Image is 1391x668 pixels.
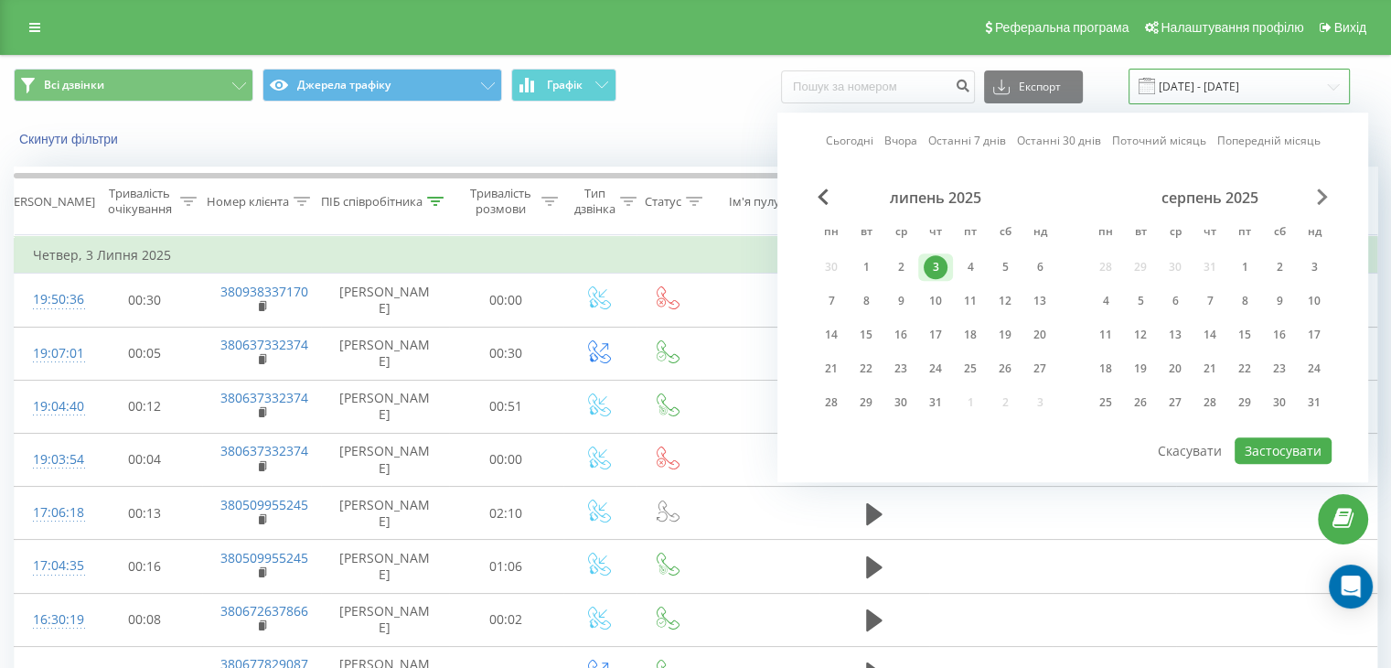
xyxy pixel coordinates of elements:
[1028,323,1052,347] div: 20
[854,357,878,381] div: 22
[852,220,880,247] abbr: вівторок
[1112,133,1206,150] a: Поточний місяць
[1297,287,1332,315] div: нд 10 серп 2025 р.
[1198,357,1222,381] div: 21
[781,70,975,103] input: Пошук за номером
[321,540,449,593] td: [PERSON_NAME]
[1161,20,1303,35] span: Налаштування профілю
[44,78,104,92] span: Всі дзвінки
[88,487,202,540] td: 00:13
[993,323,1017,347] div: 19
[991,220,1019,247] abbr: субота
[1198,323,1222,347] div: 14
[1193,287,1227,315] div: чт 7 серп 2025 р.
[729,194,780,210] div: Ім'я пулу
[321,274,449,327] td: [PERSON_NAME]
[995,20,1129,35] span: Реферальна програма
[814,189,1057,207] div: липень 2025
[1217,133,1321,150] a: Попередній місяць
[1028,255,1052,279] div: 6
[33,336,70,372] div: 19:07:01
[1163,357,1187,381] div: 20
[321,194,423,210] div: ПІБ співробітника
[1198,391,1222,415] div: 28
[818,189,829,205] span: Previous Month
[1302,289,1326,313] div: 10
[854,255,878,279] div: 1
[1262,287,1297,315] div: сб 9 серп 2025 р.
[449,327,563,380] td: 00:30
[3,194,95,210] div: [PERSON_NAME]
[1317,189,1328,205] span: Next Month
[1297,389,1332,416] div: нд 31 серп 2025 р.
[321,487,449,540] td: [PERSON_NAME]
[1302,255,1326,279] div: 3
[645,194,681,210] div: Статус
[321,593,449,646] td: [PERSON_NAME]
[953,253,988,281] div: пт 4 лип 2025 р.
[1028,357,1052,381] div: 27
[465,186,537,217] div: Тривалість розмови
[1163,391,1187,415] div: 27
[33,282,70,318] div: 19:50:36
[918,287,953,315] div: чт 10 лип 2025 р.
[953,321,988,349] div: пт 18 лип 2025 р.
[1233,357,1257,381] div: 22
[1297,321,1332,349] div: нд 17 серп 2025 р.
[1123,321,1158,349] div: вт 12 серп 2025 р.
[1302,391,1326,415] div: 31
[819,391,843,415] div: 28
[574,186,615,217] div: Тип дзвінка
[984,70,1083,103] button: Експорт
[957,220,984,247] abbr: п’ятниця
[1262,389,1297,416] div: сб 30 серп 2025 р.
[1123,355,1158,382] div: вт 19 серп 2025 р.
[1262,355,1297,382] div: сб 23 серп 2025 р.
[818,220,845,247] abbr: понеділок
[993,357,1017,381] div: 26
[1329,565,1373,609] div: Open Intercom Messenger
[321,327,449,380] td: [PERSON_NAME]
[1129,289,1152,313] div: 5
[207,194,289,210] div: Номер клієнта
[1268,255,1291,279] div: 2
[220,602,308,620] a: 380672637866
[1235,437,1332,464] button: Застосувати
[883,287,918,315] div: ср 9 лип 2025 р.
[33,442,70,478] div: 19:03:54
[1302,357,1326,381] div: 24
[1022,321,1057,349] div: нд 20 лип 2025 р.
[88,274,202,327] td: 00:30
[819,323,843,347] div: 14
[819,289,843,313] div: 7
[103,186,176,217] div: Тривалість очікування
[1227,287,1262,315] div: пт 8 серп 2025 р.
[993,255,1017,279] div: 5
[1129,391,1152,415] div: 26
[988,321,1022,349] div: сб 19 лип 2025 р.
[1129,323,1152,347] div: 12
[928,133,1006,150] a: Останні 7 днів
[1231,220,1258,247] abbr: п’ятниця
[1158,355,1193,382] div: ср 20 серп 2025 р.
[33,602,70,638] div: 16:30:19
[887,220,915,247] abbr: середа
[449,380,563,433] td: 00:51
[1198,289,1222,313] div: 7
[1026,220,1054,247] abbr: неділя
[1193,389,1227,416] div: чт 28 серп 2025 р.
[958,357,982,381] div: 25
[449,540,563,593] td: 01:06
[988,355,1022,382] div: сб 26 лип 2025 р.
[88,433,202,486] td: 00:04
[14,69,253,102] button: Всі дзвінки
[220,283,308,300] a: 380938337170
[953,287,988,315] div: пт 11 лип 2025 р.
[918,355,953,382] div: чт 24 лип 2025 р.
[1094,391,1118,415] div: 25
[1161,220,1189,247] abbr: середа
[814,389,849,416] div: пн 28 лип 2025 р.
[1022,287,1057,315] div: нд 13 лип 2025 р.
[88,327,202,380] td: 00:05
[924,391,947,415] div: 31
